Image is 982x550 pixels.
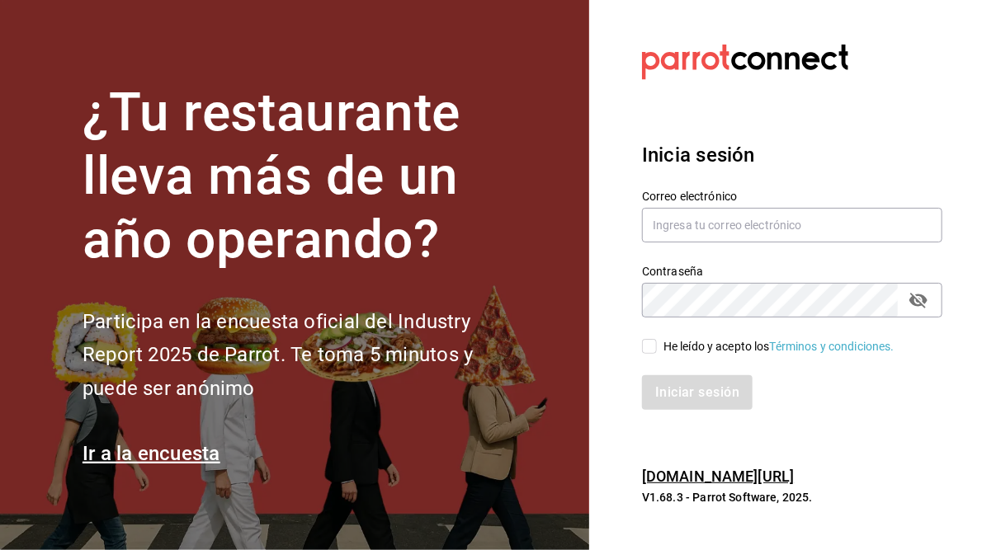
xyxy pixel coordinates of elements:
a: Ir a la encuesta [83,442,220,465]
h2: Participa en la encuesta oficial del Industry Report 2025 de Parrot. Te toma 5 minutos y puede se... [83,305,528,406]
h3: Inicia sesión [642,140,942,170]
input: Ingresa tu correo electrónico [642,208,942,242]
a: Términos y condiciones. [770,340,895,353]
button: passwordField [904,286,932,314]
p: V1.68.3 - Parrot Software, 2025. [642,489,942,505]
label: Correo electrónico [642,191,942,203]
a: [DOMAIN_NAME][URL] [642,468,794,485]
label: Contraseña [642,266,942,278]
div: He leído y acepto los [663,338,895,355]
h1: ¿Tu restaurante lleva más de un año operando? [83,82,528,271]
